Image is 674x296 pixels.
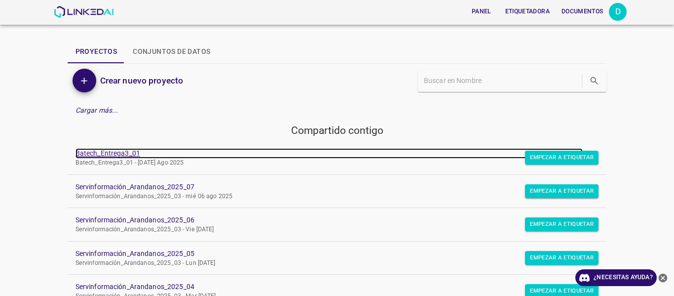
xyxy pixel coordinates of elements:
[75,226,214,233] font: Servinformación_Arandanos_2025_03 - Vie [DATE]
[75,283,194,291] font: Servinformación_Arandanos_2025_04
[96,74,184,87] a: Crear nuevo proyecto
[584,71,604,91] button: buscar
[609,3,627,21] div: D
[609,3,627,21] button: Abrir configuración
[525,217,599,231] button: Empezar a etiquetar
[472,8,491,15] font: Panel
[75,47,117,55] font: Proyectos
[525,251,599,265] button: Empezar a etiquetar
[54,6,113,18] img: LinkedAI
[575,269,657,286] a: ¿Necesitas ayuda?
[530,154,594,161] font: Empezar a etiquetar
[501,3,554,20] button: Etiquetadora
[525,151,599,165] button: Empezar a etiquetar
[75,106,118,114] font: Cargar más...
[75,282,583,292] a: Servinformación_Arandanos_2025_04
[464,1,499,22] a: Panel
[530,220,594,227] font: Empezar a etiquetar
[505,8,550,15] font: Etiquetadora
[562,8,603,15] font: Documentos
[100,76,184,85] font: Crear nuevo proyecto
[499,1,556,22] a: Etiquetadora
[556,1,609,22] a: Documentos
[594,274,653,281] font: ¿Necesitas ayuda?
[75,193,233,200] font: Servinformación_Arandanos_2025_03 - mié 06 ago 2025
[466,3,497,20] button: Panel
[530,254,594,261] font: Empezar a etiquetar
[73,69,96,92] button: Agregar
[291,125,383,136] font: Compartido contigo
[68,101,607,120] div: Cargar más...
[75,215,583,225] a: Servinformación_Arandanos_2025_06
[657,269,669,286] button: ayuda cercana
[75,148,583,159] a: Batech_Entrega3_01
[530,287,594,294] font: Empezar a etiquetar
[75,159,184,166] font: Batech_Entrega3_01 - [DATE] Ago 2025
[75,183,194,191] font: Servinformación_Arandanos_2025_07
[133,47,210,55] font: Conjuntos de datos
[530,187,594,194] font: Empezar a etiquetar
[558,3,607,20] button: Documentos
[75,259,216,266] font: Servinformación_Arandanos_2025_03 - Lun [DATE]
[75,250,194,257] font: Servinformación_Arandanos_2025_05
[424,74,580,88] input: Buscar en Nombre
[75,149,140,157] font: Batech_Entrega3_01
[75,182,583,192] a: Servinformación_Arandanos_2025_07
[525,184,599,198] button: Empezar a etiquetar
[75,216,194,224] font: Servinformación_Arandanos_2025_06
[75,249,583,259] a: Servinformación_Arandanos_2025_05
